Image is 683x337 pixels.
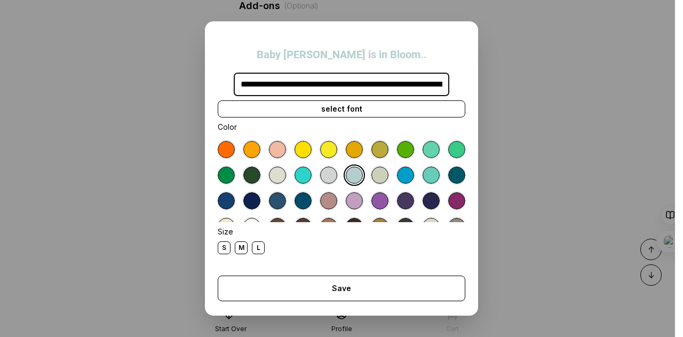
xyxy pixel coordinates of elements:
[257,49,427,60] div: Baby [PERSON_NAME] is in Bloom..
[218,276,465,301] div: Save
[218,241,231,254] div: S
[218,226,465,237] div: Size
[235,241,248,254] div: M
[218,122,465,132] div: Color
[218,100,465,117] div: select font
[252,241,265,254] div: L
